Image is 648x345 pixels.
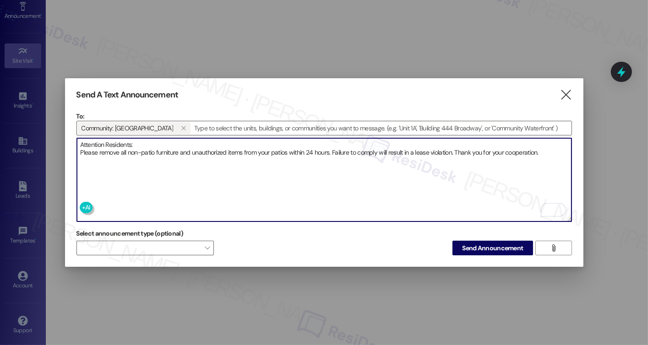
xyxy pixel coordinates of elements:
[76,112,572,121] p: To:
[462,243,523,253] span: Send Announcement
[550,244,557,252] i: 
[76,138,572,222] div: To enrich screen reader interactions, please activate Accessibility in Grammarly extension settings
[77,138,572,221] textarea: To enrich screen reader interactions, please activate Accessibility in Grammarly extension settings
[560,90,572,100] i: 
[76,90,178,100] h3: Send A Text Announcement
[191,121,572,135] input: Type to select the units, buildings, or communities you want to message. (e.g. 'Unit 1A', 'Buildi...
[452,241,533,255] button: Send Announcement
[177,122,191,134] button: Community: Village Square
[82,122,173,134] span: Community: Village Square
[181,124,186,132] i: 
[76,226,184,241] label: Select announcement type (optional)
